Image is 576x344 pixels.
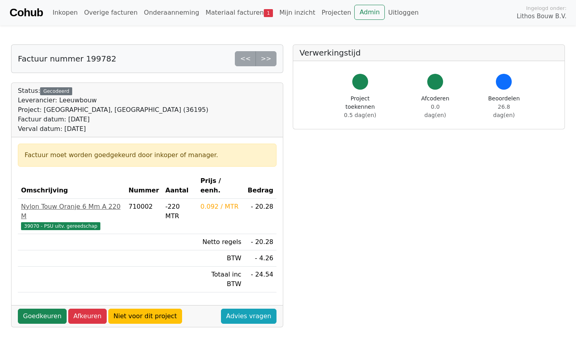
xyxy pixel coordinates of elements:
[197,234,244,250] td: Netto regels
[319,5,355,21] a: Projecten
[18,124,208,134] div: Verval datum: [DATE]
[244,250,276,267] td: - 4.26
[68,309,107,324] a: Afkeuren
[18,105,208,115] div: Project: [GEOGRAPHIC_DATA], [GEOGRAPHIC_DATA] (36195)
[81,5,141,21] a: Overige facturen
[10,3,43,22] a: Cohub
[517,12,566,21] span: Lithos Bouw B.V.
[421,94,450,119] div: Afcoderen
[197,267,244,292] td: Totaal inc BTW
[244,173,276,199] th: Bedrag
[141,5,202,21] a: Onderaanneming
[125,173,162,199] th: Nummer
[200,202,241,211] div: 0.092 / MTR
[125,199,162,234] td: 710002
[244,267,276,292] td: - 24.54
[162,173,197,199] th: Aantal
[244,199,276,234] td: - 20.28
[18,96,208,105] div: Leverancier: Leeuwbouw
[40,87,72,95] div: Gecodeerd
[244,234,276,250] td: - 20.28
[25,150,270,160] div: Factuur moet worden goedgekeurd door inkoper of manager.
[21,202,122,221] div: Nylon Touw Oranje 6 Mm A 220 M
[21,202,122,231] a: Nylon Touw Oranje 6 Mm A 220 M39070 - PSU uitv. gereedschap
[18,86,208,134] div: Status:
[354,5,385,20] a: Admin
[493,104,515,118] span: 26.8 dag(en)
[424,104,446,118] span: 0.0 dag(en)
[338,94,383,119] div: Project toekennen
[165,202,194,221] div: -220 MTR
[18,173,125,199] th: Omschrijving
[18,309,67,324] a: Goedkeuren
[18,115,208,124] div: Factuur datum: [DATE]
[49,5,81,21] a: Inkopen
[18,54,116,63] h5: Factuur nummer 199782
[221,309,276,324] a: Advies vragen
[385,5,422,21] a: Uitloggen
[276,5,319,21] a: Mijn inzicht
[197,173,244,199] th: Prijs / eenh.
[526,4,566,12] span: Ingelogd onder:
[488,94,520,119] div: Beoordelen
[344,112,376,118] span: 0.5 dag(en)
[197,250,244,267] td: BTW
[300,48,558,58] h5: Verwerkingstijd
[108,309,182,324] a: Niet voor dit project
[21,222,100,230] span: 39070 - PSU uitv. gereedschap
[264,9,273,17] span: 1
[202,5,276,21] a: Materiaal facturen1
